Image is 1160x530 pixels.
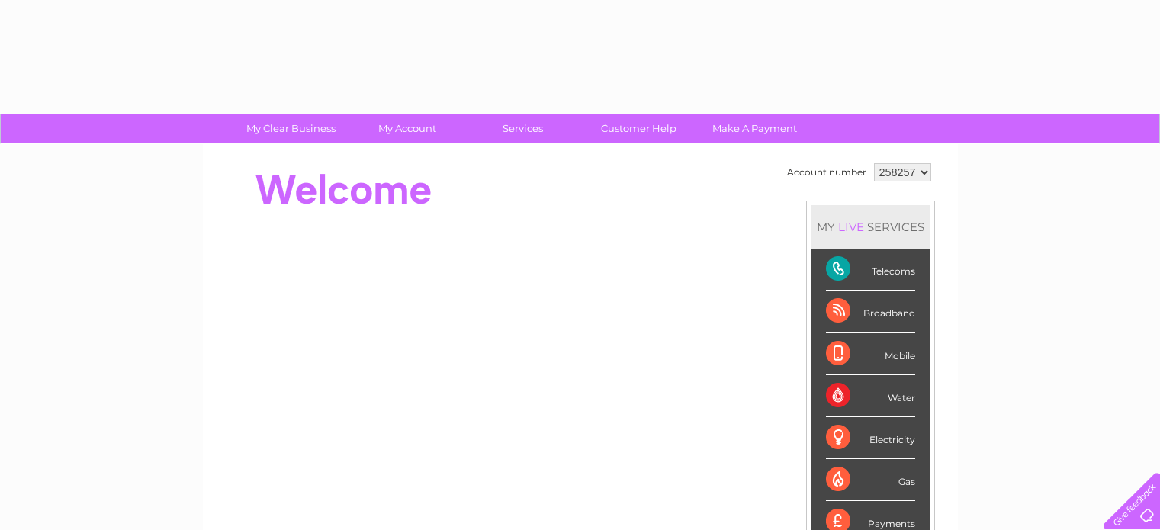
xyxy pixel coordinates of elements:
[811,205,930,249] div: MY SERVICES
[826,375,915,417] div: Water
[460,114,586,143] a: Services
[826,333,915,375] div: Mobile
[228,114,354,143] a: My Clear Business
[835,220,867,234] div: LIVE
[826,249,915,291] div: Telecoms
[576,114,702,143] a: Customer Help
[692,114,818,143] a: Make A Payment
[826,417,915,459] div: Electricity
[826,459,915,501] div: Gas
[344,114,470,143] a: My Account
[783,159,870,185] td: Account number
[826,291,915,332] div: Broadband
